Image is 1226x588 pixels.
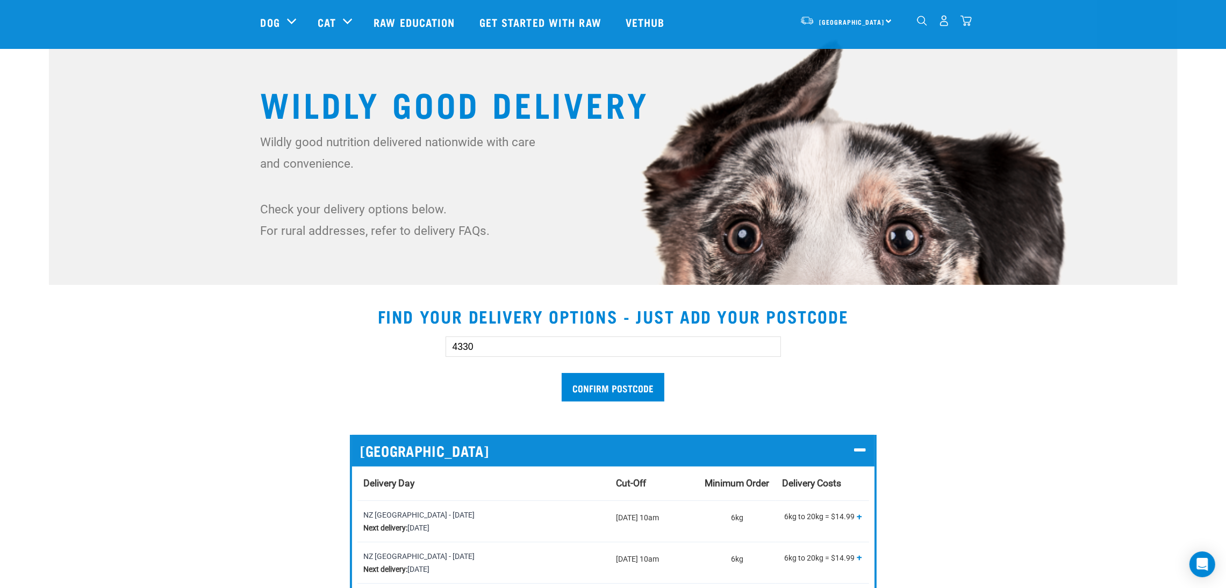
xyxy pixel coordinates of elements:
img: user.png [938,15,950,26]
strong: Next delivery: [364,565,408,573]
span: + [857,511,863,521]
p: 6kg to 20kg = $14.99 20kg to 40kg = $29.99 Over 40kg = $44.99 [782,508,862,527]
span: + [857,552,863,563]
h2: Find your delivery options - just add your postcode [62,306,1165,326]
button: Show all tiers [857,512,863,521]
div: NZ [GEOGRAPHIC_DATA] - [DATE] [DATE] [364,508,603,534]
th: Delivery Day [357,467,610,501]
a: Raw Education [363,1,468,44]
img: home-icon@2x.png [960,15,972,26]
th: Minimum Order [698,467,776,501]
div: Open Intercom Messenger [1189,551,1215,577]
strong: Next delivery: [364,524,408,532]
span: [GEOGRAPHIC_DATA] [361,442,489,459]
a: Vethub [615,1,678,44]
td: 6kg [698,542,776,583]
h1: Wildly Good Delivery [261,84,966,123]
span: [GEOGRAPHIC_DATA] [820,20,885,24]
img: van-moving.png [800,16,814,25]
button: Show all tiers [857,553,863,562]
img: home-icon-1@2x.png [917,16,927,26]
p: 6kg to 20kg = $14.99 20kg to 40kg = $29.99 Over 40kg = $44.99 [782,550,862,569]
a: Get started with Raw [469,1,615,44]
td: [DATE] 10am [610,542,699,583]
td: [DATE] 10am [610,500,699,542]
input: Enter your postcode here... [446,336,781,357]
div: NZ [GEOGRAPHIC_DATA] - [DATE] [DATE] [364,550,603,576]
th: Cut-Off [610,467,699,501]
input: Confirm postcode [562,373,664,401]
td: 6kg [698,500,776,542]
a: Cat [318,14,336,30]
p: [GEOGRAPHIC_DATA] [361,442,866,459]
p: Wildly good nutrition delivered nationwide with care and convenience. [261,131,543,174]
th: Delivery Costs [776,467,869,501]
a: Dog [261,14,280,30]
p: Check your delivery options below. For rural addresses, refer to delivery FAQs. [261,198,543,241]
